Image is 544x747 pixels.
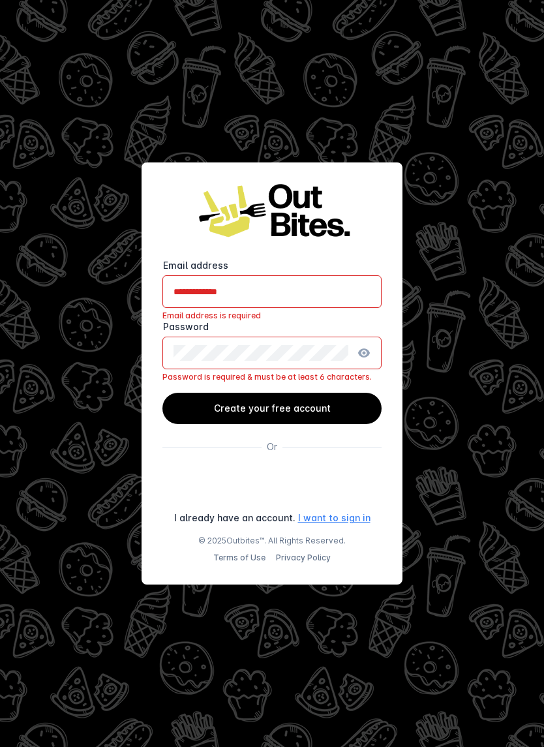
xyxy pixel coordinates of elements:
a: Terms of Use [213,553,265,562]
span: Create your free account [214,403,331,414]
mat-label: Email address [163,260,228,271]
iframe: “使用 Google 账号登录”按钮 [155,468,389,496]
a: Privacy Policy [276,553,331,562]
div: Or [267,440,277,453]
div: 使用 Google 账号登录。在新标签页中打开 [161,468,383,496]
a: I want to sign in [298,511,370,525]
mat-error: Password is required & must be at least 6 characters. [162,369,382,382]
mat-error: Email address is required [162,308,382,321]
mat-label: Password [163,321,209,332]
img: Logo image [194,183,350,239]
div: I already have an account. [174,511,295,525]
button: Create your free account [162,393,382,424]
span: © 2025 . All Rights Reserved. [198,535,346,547]
a: Outbites™ [226,536,264,545]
